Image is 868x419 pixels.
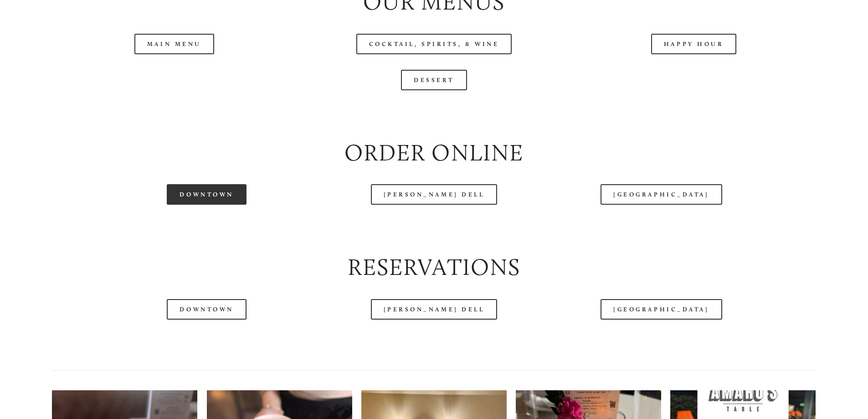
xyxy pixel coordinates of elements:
[52,251,816,284] h2: Reservations
[601,184,722,205] a: [GEOGRAPHIC_DATA]
[371,299,498,320] a: [PERSON_NAME] Dell
[52,137,816,169] h2: Order Online
[401,70,467,90] a: Dessert
[167,299,246,320] a: Downtown
[371,184,498,205] a: [PERSON_NAME] Dell
[167,184,246,205] a: Downtown
[601,299,722,320] a: [GEOGRAPHIC_DATA]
